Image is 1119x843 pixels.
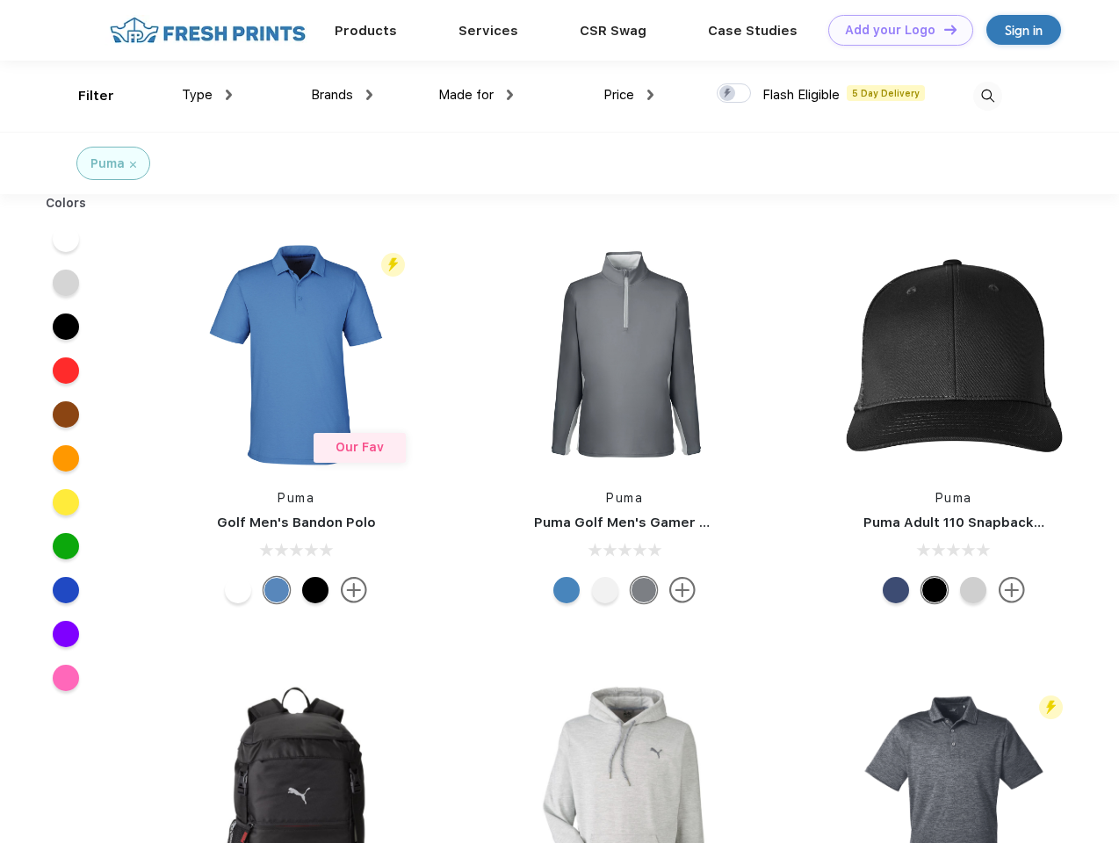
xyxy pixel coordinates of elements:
a: Sign in [986,15,1061,45]
span: Flash Eligible [762,87,840,103]
div: Add your Logo [845,23,935,38]
a: Services [458,23,518,39]
img: dropdown.png [366,90,372,100]
a: Puma Golf Men's Gamer Golf Quarter-Zip [534,515,812,530]
img: filter_cancel.svg [130,162,136,168]
img: dropdown.png [647,90,653,100]
img: func=resize&h=266 [179,238,413,472]
div: Quiet Shade [631,577,657,603]
a: CSR Swag [580,23,646,39]
div: Pma Blk Pma Blk [921,577,948,603]
div: Bright Cobalt [553,577,580,603]
span: Brands [311,87,353,103]
img: more.svg [341,577,367,603]
img: more.svg [999,577,1025,603]
div: Lake Blue [264,577,290,603]
div: Puma [90,155,125,173]
div: Peacoat Qut Shd [883,577,909,603]
div: Filter [78,86,114,106]
a: Golf Men's Bandon Polo [217,515,376,530]
img: fo%20logo%202.webp [105,15,311,46]
a: Puma [606,491,643,505]
div: Sign in [1005,20,1043,40]
a: Puma [278,491,314,505]
div: Puma Black [302,577,328,603]
span: Type [182,87,213,103]
div: Bright White [592,577,618,603]
img: dropdown.png [507,90,513,100]
img: func=resize&h=266 [837,238,1071,472]
img: more.svg [669,577,696,603]
span: Our Fav [336,440,384,454]
a: Puma [935,491,972,505]
div: Quarry Brt Whit [960,577,986,603]
span: Made for [438,87,494,103]
span: Price [603,87,634,103]
img: dropdown.png [226,90,232,100]
div: Colors [32,194,100,213]
img: flash_active_toggle.svg [381,253,405,277]
div: Bright White [225,577,251,603]
img: func=resize&h=266 [508,238,741,472]
img: flash_active_toggle.svg [1039,695,1063,719]
span: 5 Day Delivery [847,85,925,101]
img: desktop_search.svg [973,82,1002,111]
a: Products [335,23,397,39]
img: DT [944,25,957,34]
